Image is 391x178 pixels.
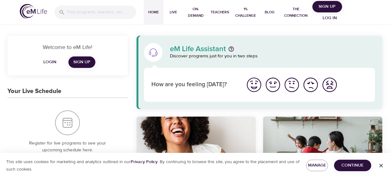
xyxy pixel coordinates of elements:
span: Continue [339,162,366,169]
input: Find programs, teachers, etc... [67,6,136,19]
button: I'm feeling good [263,75,282,94]
p: Discover programs just for you in two steps [170,53,375,60]
button: I'm feeling bad [301,75,320,94]
span: Manage [311,162,323,169]
img: good [264,76,281,93]
img: eM Life Assistant [148,47,158,57]
p: How are you feeling [DATE]? [151,80,237,89]
span: The Connection [282,6,310,19]
p: eM Life Assistant [170,45,226,53]
h3: Your Live Schedule [7,88,61,95]
span: Log in [317,14,342,22]
span: On-Demand [186,6,206,19]
img: great [245,76,263,93]
span: Live [166,9,181,16]
button: I'm feeling ok [282,75,301,94]
span: Teachers [211,9,229,16]
img: ok [283,76,300,93]
span: Login [42,58,57,66]
img: worst [321,76,338,93]
button: I'm feeling great [245,75,263,94]
button: Login [40,56,60,68]
a: Sign Up [68,56,95,68]
img: logo [20,4,47,19]
img: bad [302,76,319,93]
span: Sign Up [73,58,90,66]
a: Privacy Policy [131,159,158,165]
button: I'm feeling worst [320,75,339,94]
button: Log in [315,12,345,24]
span: Home [146,9,161,16]
p: Register for live programs to see your upcoming schedule here. [20,140,115,154]
button: Continue [334,160,371,171]
button: Manage [306,160,328,171]
p: Welcome to eM Life! [15,43,120,51]
span: Sign Up [315,3,340,11]
button: Sign Up [312,1,342,12]
img: Your Live Schedule [55,110,80,135]
span: 1% Challenge [234,6,257,19]
span: Blog [262,9,277,16]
